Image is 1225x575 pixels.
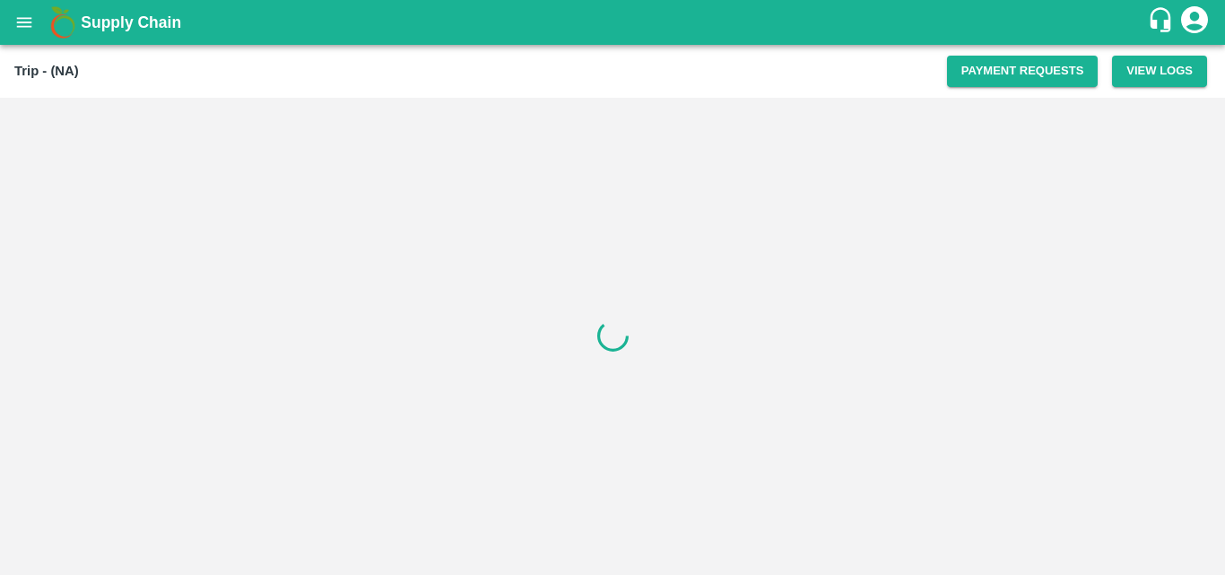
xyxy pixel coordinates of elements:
[1147,6,1178,39] div: customer-support
[4,2,45,43] button: open drawer
[81,13,181,31] b: Supply Chain
[14,64,79,78] b: Trip - (NA)
[1112,56,1207,87] button: View Logs
[45,4,81,40] img: logo
[947,56,1099,87] button: Payment Requests
[81,10,1147,35] a: Supply Chain
[1178,4,1211,41] div: account of current user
